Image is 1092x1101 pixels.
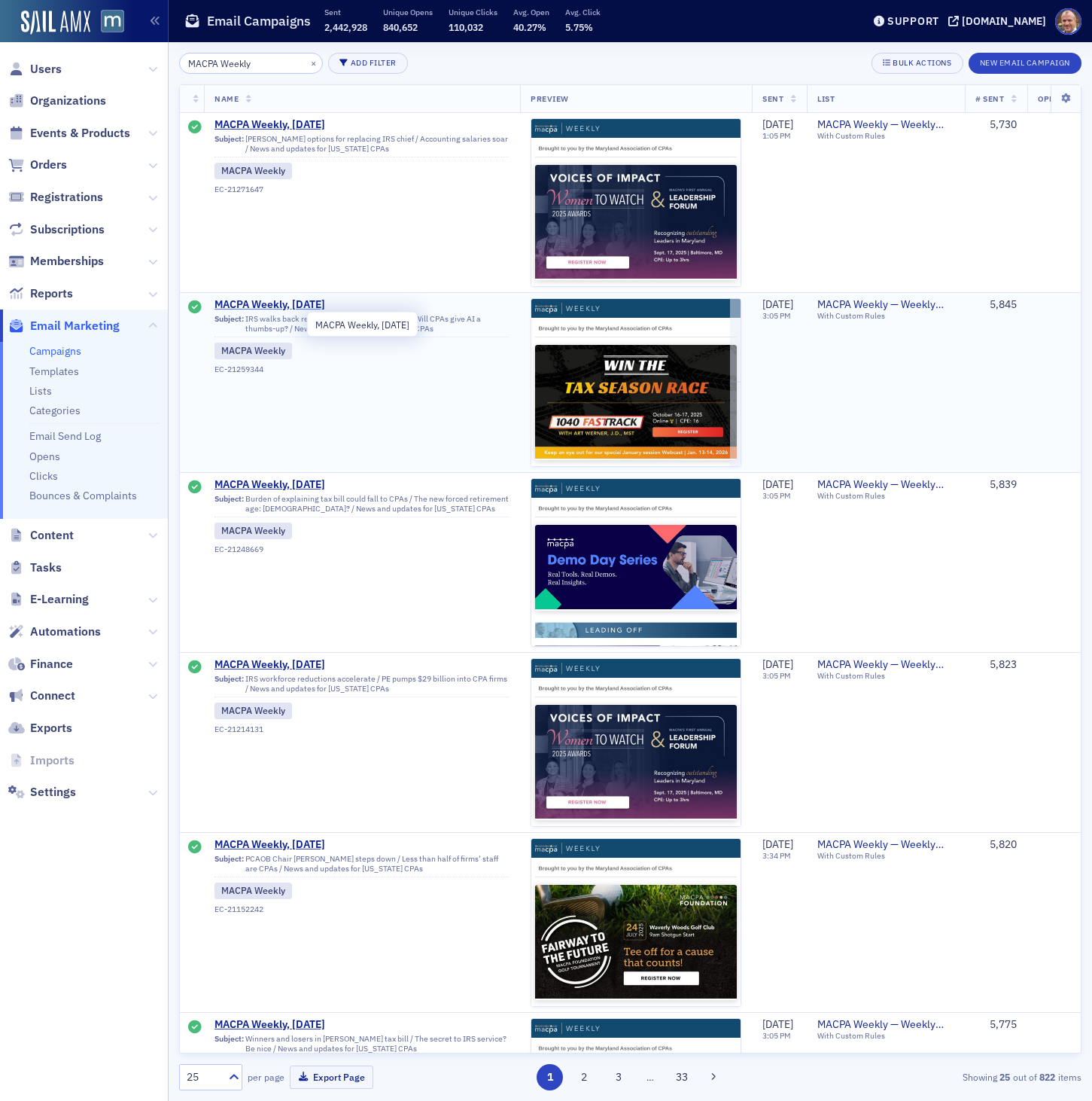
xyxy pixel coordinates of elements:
input: Search… [179,53,323,74]
span: Users [30,61,62,78]
span: Tasks [30,560,62,576]
div: EC-21248669 [214,544,509,554]
span: [DATE] [762,1017,793,1031]
span: 40.27% [513,21,546,33]
span: Orders [30,157,67,173]
a: Automations [8,624,101,640]
a: Finance [8,656,73,672]
div: MACPA Weekly [214,163,292,179]
div: 5,730 [975,118,1017,132]
span: Subject: [214,134,244,154]
a: MACPA Weekly, [DATE] [214,838,509,852]
a: MACPA Weekly — Weekly Newsletter (for members only) [817,478,954,492]
div: EC-21259344 [214,364,509,374]
div: [DOMAIN_NAME] [962,14,1046,28]
a: MACPA Weekly — Weekly Newsletter (for members only) [817,298,954,312]
button: 1 [537,1064,563,1090]
div: With Custom Rules [817,1031,954,1041]
a: New Email Campaign [969,55,1081,69]
span: Exports [30,720,72,737]
span: # Sent [975,93,1004,104]
span: [DATE] [762,837,793,851]
div: 5,839 [975,478,1017,492]
span: Organizations [30,93,106,109]
a: Clicks [29,469,58,483]
div: Sent [188,840,202,855]
span: [DATE] [762,477,793,491]
span: E-Learning [30,591,89,608]
a: Categories [29,404,81,417]
a: Campaigns [29,344,81,358]
div: Support [887,14,939,28]
a: Users [8,61,62,78]
div: MACPA Weekly [214,343,292,359]
img: SailAMX [101,10,124,33]
div: Burden of explaining tax bill could fall to CPAs / The new forced retirement age: [DEMOGRAPHIC_DA... [214,494,509,517]
h1: Email Campaigns [207,12,311,30]
button: 2 [571,1064,598,1090]
div: 25 [187,1069,220,1085]
div: Sent [188,300,202,316]
span: Registrations [30,189,103,206]
time: 3:05 PM [762,1030,791,1041]
button: [DOMAIN_NAME] [948,16,1051,26]
div: Sent [188,660,202,676]
a: Subscriptions [8,221,105,238]
span: MACPA Weekly, [DATE] [214,478,509,492]
span: Memberships [30,253,104,270]
div: With Custom Rules [817,491,954,501]
a: MACPA Weekly — Weekly Newsletter (for members only) [817,838,954,852]
p: Avg. Open [513,7,549,17]
div: With Custom Rules [817,671,954,681]
div: With Custom Rules [817,311,954,321]
span: MACPA Weekly, [DATE] [214,298,509,312]
div: IRS walks back remarks on start of tax season / Will CPAs give AI a thumbs-up? / News and updates... [214,314,509,337]
span: [DATE] [762,117,793,131]
p: Sent [324,7,367,17]
a: Content [8,527,74,544]
span: … [640,1070,661,1084]
span: [DATE] [762,297,793,311]
div: Bulk Actions [893,59,951,67]
a: Lists [29,384,52,398]
a: MACPA Weekly, [DATE] [214,658,509,672]
div: 5,823 [975,658,1017,672]
time: 3:05 PM [762,490,791,501]
button: Export Page [290,1066,373,1089]
button: Bulk Actions [871,53,963,74]
span: Preview [531,93,569,104]
span: Connect [30,688,75,704]
a: Settings [8,784,76,801]
div: [PERSON_NAME] options for replacing IRS chief / Accounting salaries soar / News and updates for [... [214,134,509,157]
button: × [307,56,321,69]
div: Winners and losers in [PERSON_NAME] tax bill / The secret to IRS service? Be nice / News and upda... [214,1034,509,1057]
button: Add Filter [328,53,408,74]
span: Content [30,527,74,544]
button: 33 [668,1064,695,1090]
div: MACPA Weekly, [DATE] [307,312,418,337]
div: Sent [188,120,202,136]
span: Events & Products [30,125,130,142]
div: 5,820 [975,838,1017,852]
span: 5.75% [565,21,593,33]
span: MACPA Weekly — Weekly Newsletter (for members only) [817,658,954,672]
a: Bounces & Complaints [29,489,137,502]
p: Avg. Click [565,7,601,17]
strong: 822 [1037,1070,1058,1084]
span: [DATE] [762,657,793,671]
strong: 25 [997,1070,1013,1084]
span: 110,032 [449,21,483,33]
span: 2,442,928 [324,21,367,33]
label: per page [248,1070,284,1084]
a: MACPA Weekly, [DATE] [214,118,509,132]
time: 3:05 PM [762,670,791,681]
a: Orders [8,157,67,173]
a: Imports [8,752,75,769]
a: Tasks [8,560,62,576]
